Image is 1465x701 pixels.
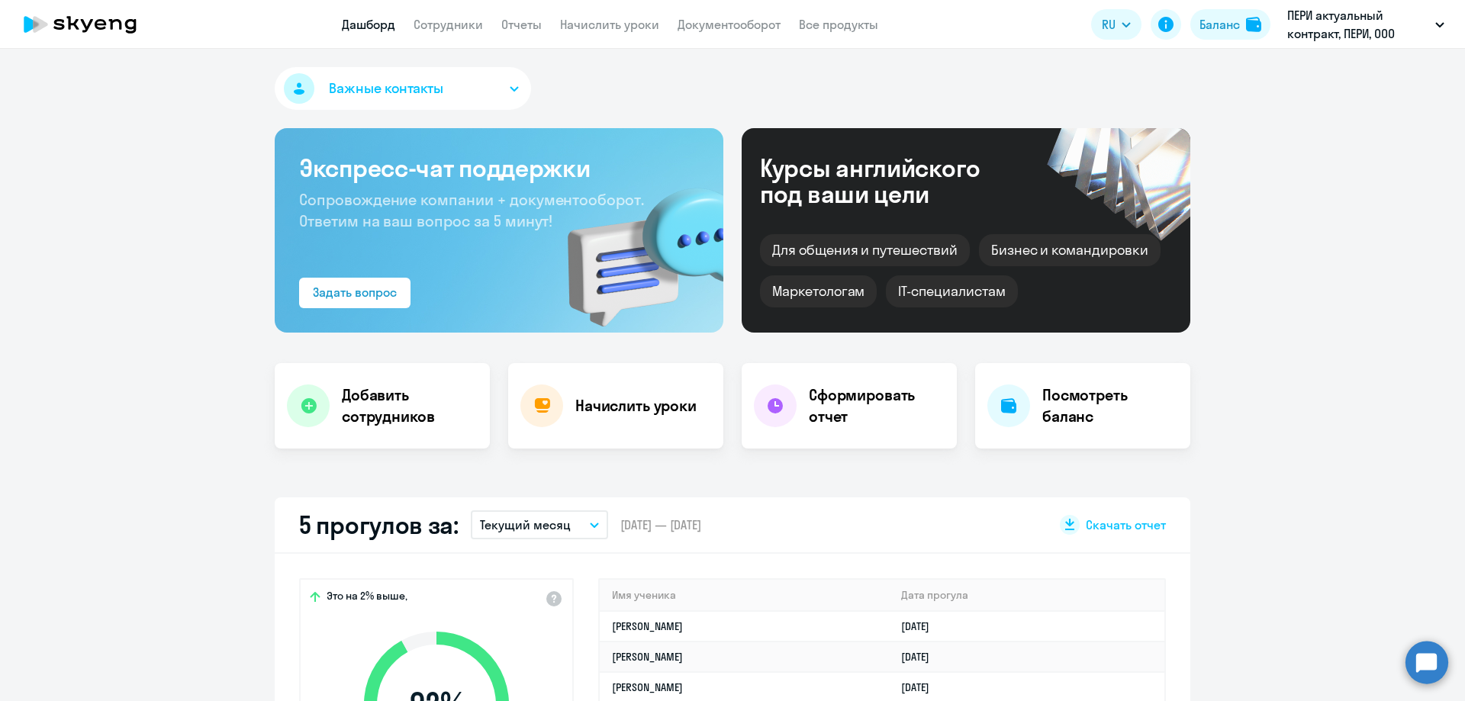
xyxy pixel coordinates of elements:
th: Имя ученика [600,580,889,611]
button: Текущий месяц [471,510,608,539]
div: Для общения и путешествий [760,234,970,266]
div: Курсы английского под ваши цели [760,155,1021,207]
div: IT-специалистам [886,275,1017,307]
h3: Экспресс-чат поддержки [299,153,699,183]
a: [DATE] [901,650,942,664]
th: Дата прогула [889,580,1164,611]
h4: Посмотреть баланс [1042,384,1178,427]
p: ПЕРИ актуальный контракт, ПЕРИ, ООО [1287,6,1429,43]
button: RU [1091,9,1141,40]
span: Это на 2% выше, [327,589,407,607]
div: Бизнес и командировки [979,234,1161,266]
a: Документооборот [678,17,781,32]
a: Начислить уроки [560,17,659,32]
div: Задать вопрос [313,283,397,301]
h4: Добавить сотрудников [342,384,478,427]
img: bg-img [546,161,723,333]
a: Все продукты [799,17,878,32]
a: [PERSON_NAME] [612,650,683,664]
div: Маркетологам [760,275,877,307]
a: [PERSON_NAME] [612,680,683,694]
span: Скачать отчет [1086,516,1166,533]
span: Важные контакты [329,79,443,98]
img: balance [1246,17,1261,32]
span: RU [1102,15,1116,34]
button: Важные контакты [275,67,531,110]
a: Дашборд [342,17,395,32]
span: Сопровождение компании + документооборот. Ответим на ваш вопрос за 5 минут! [299,190,644,230]
h2: 5 прогулов за: [299,510,459,540]
div: Баланс [1199,15,1240,34]
p: Текущий месяц [480,516,571,534]
a: Отчеты [501,17,542,32]
button: ПЕРИ актуальный контракт, ПЕРИ, ООО [1280,6,1452,43]
a: Сотрудники [414,17,483,32]
h4: Начислить уроки [575,395,697,416]
a: [DATE] [901,619,942,633]
button: Задать вопрос [299,278,411,308]
a: [PERSON_NAME] [612,619,683,633]
h4: Сформировать отчет [809,384,945,427]
span: [DATE] — [DATE] [620,516,701,533]
a: [DATE] [901,680,942,694]
button: Балансbalance [1190,9,1270,40]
